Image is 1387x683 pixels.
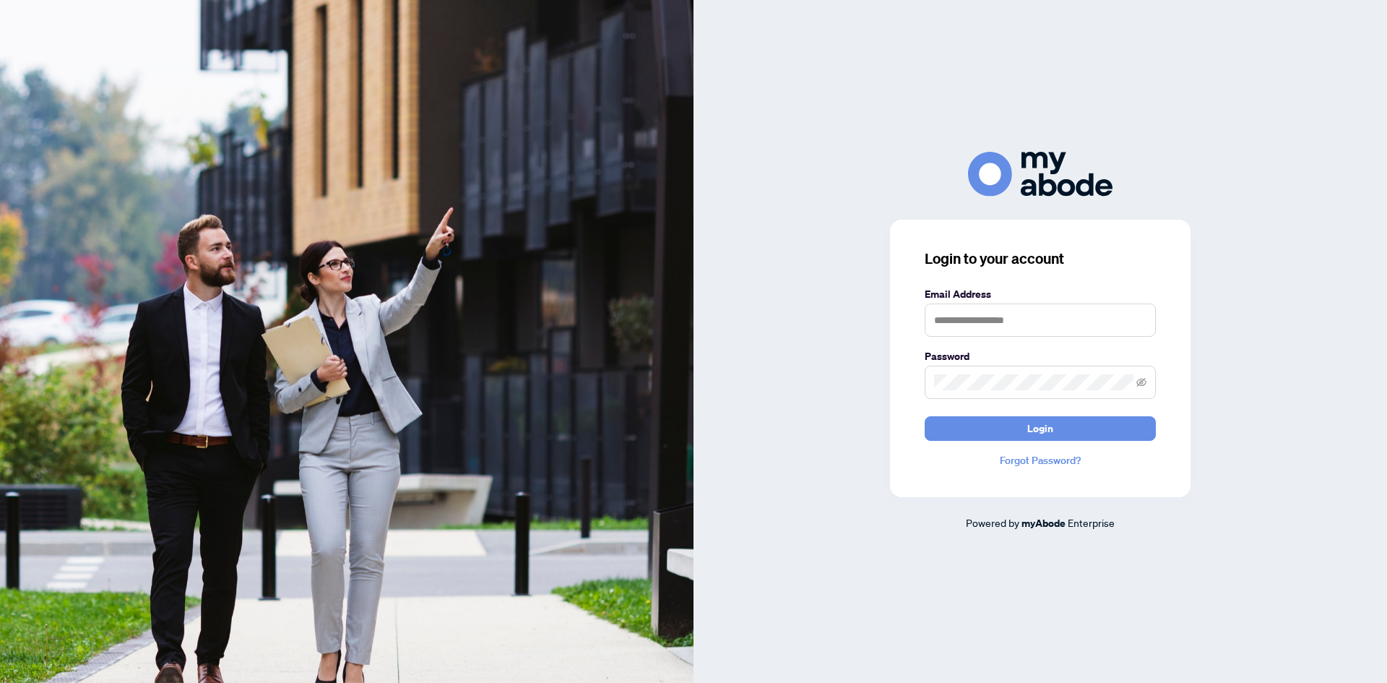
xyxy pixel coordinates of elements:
a: Forgot Password? [925,452,1156,468]
label: Password [925,348,1156,364]
a: myAbode [1021,515,1066,531]
img: ma-logo [968,152,1112,196]
label: Email Address [925,286,1156,302]
button: Login [925,416,1156,441]
h3: Login to your account [925,249,1156,269]
span: eye-invisible [1136,377,1146,387]
span: Powered by [966,516,1019,529]
span: Login [1027,417,1053,440]
span: Enterprise [1068,516,1115,529]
